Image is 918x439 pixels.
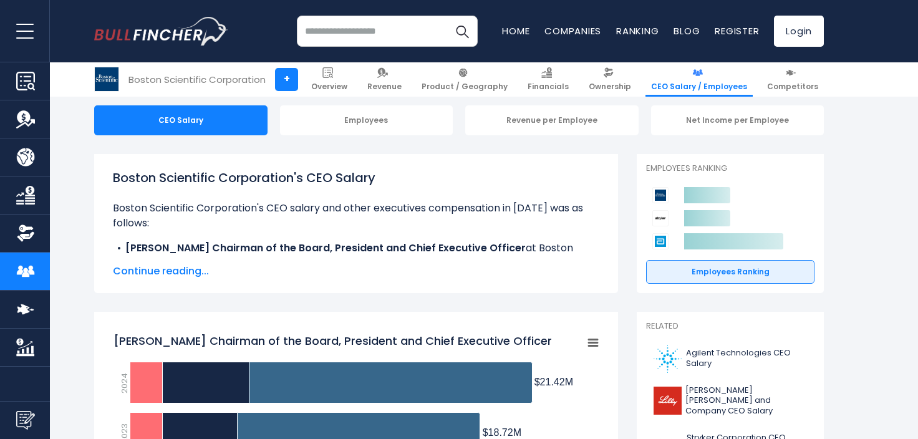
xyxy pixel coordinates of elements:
b: [PERSON_NAME] Chairman of the Board, President and Chief Executive Officer [125,241,526,255]
a: Agilent Technologies CEO Salary [646,342,814,376]
div: Net Income per Employee [651,105,824,135]
span: Agilent Technologies CEO Salary [686,348,807,369]
span: Overview [311,82,347,92]
a: Overview [306,62,353,97]
img: LLY logo [654,387,682,415]
text: 2024 [118,373,130,393]
img: Boston Scientific Corporation competitors logo [652,187,669,203]
div: Employees [280,105,453,135]
a: Revenue [362,62,407,97]
a: Go to homepage [94,17,228,46]
a: Companies [544,24,601,37]
tspan: $21.42M [534,377,573,387]
span: Revenue [367,82,402,92]
a: Login [774,16,824,47]
a: Register [715,24,759,37]
a: Employees Ranking [646,260,814,284]
a: Home [502,24,529,37]
li: at Boston Scientific Corporation, received a total compensation of $21.42 M in [DATE]. [113,241,599,271]
img: A logo [654,345,682,373]
h1: Boston Scientific Corporation's CEO Salary [113,168,599,187]
img: bullfincher logo [94,17,228,46]
img: Abbott Laboratories competitors logo [652,233,669,249]
div: Boston Scientific Corporation [128,72,266,87]
a: [PERSON_NAME] [PERSON_NAME] and Company CEO Salary [646,382,814,420]
a: Ownership [583,62,637,97]
a: Product / Geography [416,62,513,97]
div: Revenue per Employee [465,105,639,135]
a: + [275,68,298,91]
p: Employees Ranking [646,163,814,174]
p: Related [646,321,814,332]
img: BSX logo [95,67,118,91]
span: CEO Salary / Employees [651,82,747,92]
a: Blog [674,24,700,37]
a: Financials [522,62,574,97]
span: Competitors [767,82,818,92]
p: Boston Scientific Corporation's CEO salary and other executives compensation in [DATE] was as fol... [113,201,599,231]
span: Product / Geography [422,82,508,92]
span: Financials [528,82,569,92]
tspan: $18.72M [483,427,521,438]
span: Continue reading... [113,264,599,279]
a: CEO Salary / Employees [645,62,753,97]
span: [PERSON_NAME] [PERSON_NAME] and Company CEO Salary [685,385,807,417]
tspan: [PERSON_NAME] Chairman of the Board, President and Chief Executive Officer [114,333,552,349]
img: Stryker Corporation competitors logo [652,210,669,226]
span: Ownership [589,82,631,92]
a: Ranking [616,24,659,37]
a: Competitors [761,62,824,97]
button: Search [447,16,478,47]
img: Ownership [16,224,35,243]
div: CEO Salary [94,105,268,135]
